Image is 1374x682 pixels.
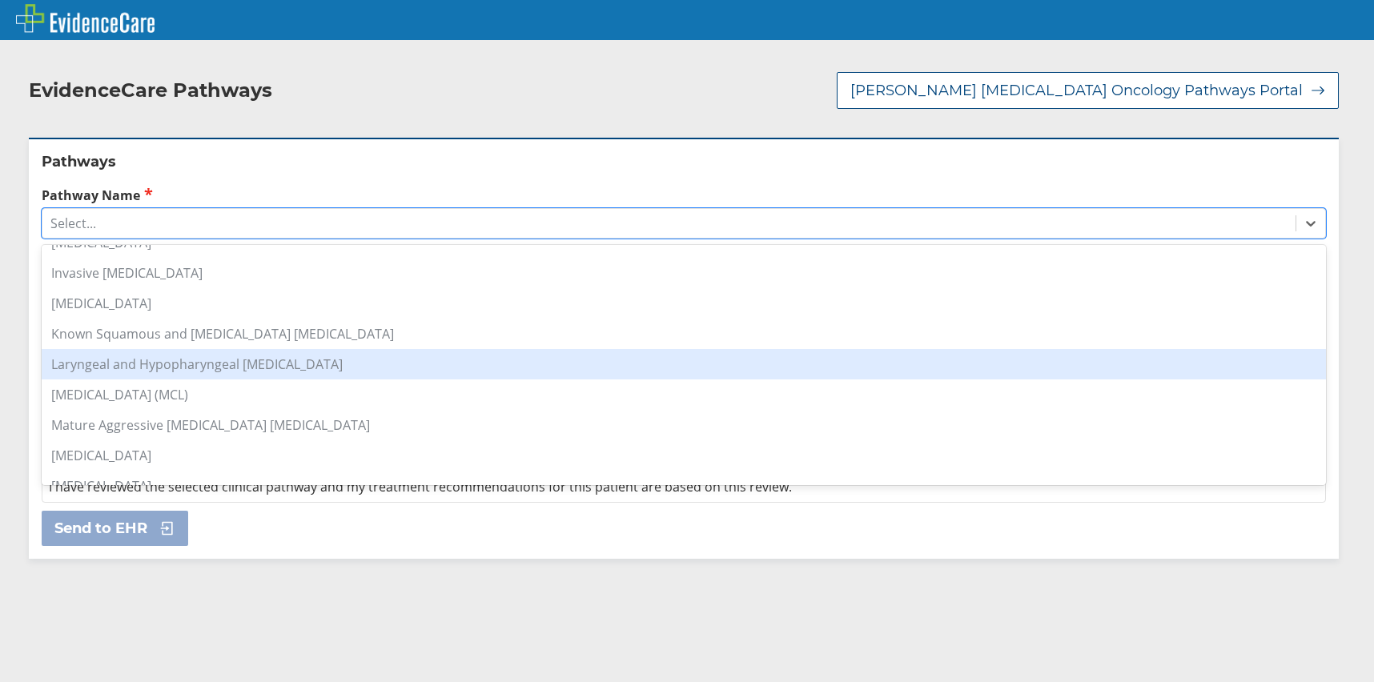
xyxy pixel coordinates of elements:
div: Invasive [MEDICAL_DATA] [42,258,1326,288]
label: Pathway Name [42,186,1326,204]
button: Send to EHR [42,511,188,546]
span: Send to EHR [54,519,147,538]
img: EvidenceCare [16,4,155,33]
div: Mature Aggressive [MEDICAL_DATA] [MEDICAL_DATA] [42,410,1326,440]
button: [PERSON_NAME] [MEDICAL_DATA] Oncology Pathways Portal [837,72,1339,109]
div: [MEDICAL_DATA] [42,288,1326,319]
div: [MEDICAL_DATA] [42,440,1326,471]
div: [MEDICAL_DATA] (MCL) [42,379,1326,410]
div: Known Squamous and [MEDICAL_DATA] [MEDICAL_DATA] [42,319,1326,349]
div: Laryngeal and Hypopharyngeal [MEDICAL_DATA] [42,349,1326,379]
div: [MEDICAL_DATA] [42,471,1326,501]
span: [PERSON_NAME] [MEDICAL_DATA] Oncology Pathways Portal [850,81,1303,100]
div: Select... [50,215,96,232]
h2: EvidenceCare Pathways [29,78,272,102]
span: I have reviewed the selected clinical pathway and my treatment recommendations for this patient a... [49,478,792,495]
h2: Pathways [42,152,1326,171]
